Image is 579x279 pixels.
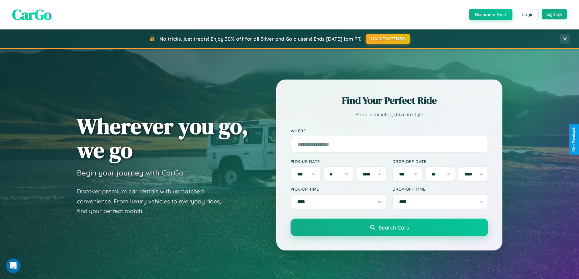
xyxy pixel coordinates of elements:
button: Search Cars [291,219,488,236]
button: Sign Up [542,9,567,19]
p: Book in minutes, drive in style [291,110,488,119]
span: Search Cars [379,224,409,231]
h1: Wherever you go, we go [77,114,248,162]
button: Become a Host [469,9,512,20]
label: Drop-off Time [392,186,488,192]
label: Pick-up Time [291,186,386,192]
label: Drop-off Date [392,159,488,164]
span: No tricks, just treats! Enjoy 30% off for all Silver and Gold users! Ends [DATE] 1pm PT. [160,36,361,42]
iframe: Intercom live chat [6,258,21,273]
button: HALLOWEEN30 [366,34,410,44]
p: Discover premium car rentals with unmatched convenience. From luxury vehicles to everyday rides, ... [77,186,229,216]
h2: Find Your Perfect Ride [291,94,488,107]
button: Login [517,9,539,20]
label: Pick-up Date [291,159,386,164]
span: CarGo [12,5,52,25]
label: Where [291,128,488,133]
div: Give Feedback [572,127,576,152]
h3: Begin your journey with CarGo [77,168,184,177]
